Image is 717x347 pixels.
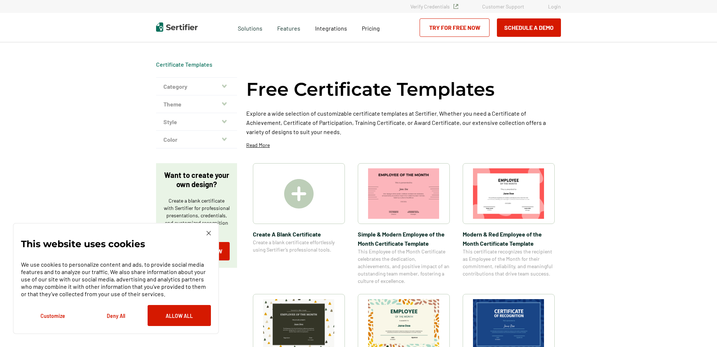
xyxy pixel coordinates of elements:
button: Allow All [148,305,211,326]
h1: Free Certificate Templates [246,77,495,101]
button: Deny All [84,305,148,326]
p: Create a blank certificate with Sertifier for professional presentations, credentials, and custom... [163,197,230,234]
span: Create a blank certificate effortlessly using Sertifier’s professional tools. [253,239,345,253]
span: Features [277,23,300,32]
button: Color [156,131,237,148]
span: This Employee of the Month Certificate celebrates the dedication, achievements, and positive impa... [358,248,450,285]
span: Pricing [362,25,380,32]
div: Breadcrumb [156,61,212,68]
img: Cookie Popup Close [206,231,211,235]
p: This website uses cookies [21,240,145,248]
p: We use cookies to personalize content and ads, to provide social media features and to analyze ou... [21,261,211,298]
span: This certificate recognizes the recipient as Employee of the Month for their commitment, reliabil... [463,248,555,277]
a: Pricing [362,23,380,32]
a: Certificate Templates [156,61,212,68]
img: Modern & Red Employee of the Month Certificate Template [473,168,544,219]
a: Verify Credentials [410,3,458,10]
p: Want to create your own design? [163,171,230,189]
button: Schedule a Demo [497,18,561,37]
button: Theme [156,95,237,113]
a: Integrations [315,23,347,32]
img: Verified [453,4,458,9]
button: Customize [21,305,84,326]
span: Modern & Red Employee of the Month Certificate Template [463,229,555,248]
a: Simple & Modern Employee of the Month Certificate TemplateSimple & Modern Employee of the Month C... [358,163,450,285]
span: Simple & Modern Employee of the Month Certificate Template [358,229,450,248]
a: Login [548,3,561,10]
p: Read More [246,141,270,149]
img: Create A Blank Certificate [284,179,314,208]
span: Create A Blank Certificate [253,229,345,239]
button: Style [156,113,237,131]
img: Sertifier | Digital Credentialing Platform [156,22,198,32]
span: Integrations [315,25,347,32]
p: Explore a wide selection of customizable certificate templates at Sertifier. Whether you need a C... [246,109,561,136]
a: Try for Free Now [420,18,490,37]
span: Solutions [238,23,262,32]
a: Modern & Red Employee of the Month Certificate TemplateModern & Red Employee of the Month Certifi... [463,163,555,285]
button: Category [156,78,237,95]
img: Simple & Modern Employee of the Month Certificate Template [368,168,439,219]
a: Customer Support [482,3,524,10]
